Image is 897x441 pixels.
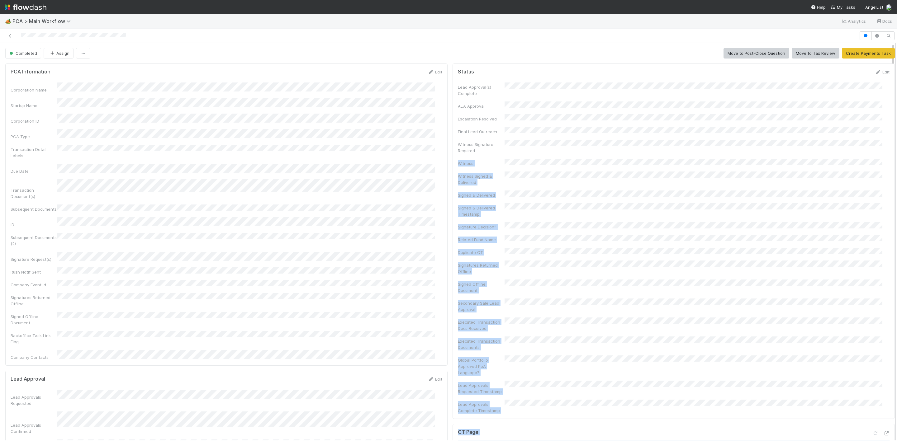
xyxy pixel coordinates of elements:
div: Related Fund Name [458,237,505,243]
div: Transaction Detail Labels [11,146,57,159]
button: Completed [5,48,41,59]
h5: CT Page [458,429,478,435]
h5: Status [458,69,474,75]
h5: PCA Information [11,69,50,75]
div: ALA Approval [458,103,505,109]
a: My Tasks [831,4,855,10]
button: Move to Post-Close Question [724,48,789,59]
a: Docs [876,17,892,25]
div: Subsequent Documents (2) [11,234,57,247]
div: Help [811,4,826,10]
div: Lead Approval(s) Complete [458,84,505,96]
span: Completed [8,51,37,56]
div: Signed & Delivered Timestamp [458,205,505,217]
div: PCA Type [11,134,57,140]
div: Signed Offline Document [458,281,505,293]
a: Edit [875,69,890,74]
a: Analytics [842,17,866,25]
div: Company Contacts [11,354,57,360]
div: Startup Name [11,102,57,109]
div: Lead Approvals Confirmed [11,422,57,434]
div: Final Lead Outreach [458,129,505,135]
div: Rush Notif Sent [11,269,57,275]
div: Lead Approvals Requested Timestamp [458,382,505,395]
div: Signature Request(s) [11,256,57,262]
span: AngelList [865,5,883,10]
div: Global Portfolio Approved PoA Language? [458,357,505,376]
span: My Tasks [831,5,855,10]
div: Lead Approvals Requested [11,394,57,406]
div: Duplicate CT [458,249,505,256]
div: Signature Decision? [458,224,505,230]
div: Witness [458,160,505,167]
span: 🏕️ [5,18,11,24]
img: logo-inverted-e16ddd16eac7371096b0.svg [5,2,46,12]
div: Transaction Document(s) [11,187,57,199]
div: Backoffice Task Link Flag [11,332,57,345]
div: Witness Signed & Delivered [458,173,505,185]
button: Move to Tax Review [792,48,839,59]
div: Witness Signature Required [458,141,505,154]
div: Lead Approvals Complete Timestamp [458,401,505,414]
div: Subsequent Documents [11,206,57,212]
div: Secondary Sale Lead Approval [458,300,505,312]
div: Corporation Name [11,87,57,93]
span: PCA > Main Workflow [12,18,74,24]
a: Edit [428,377,442,382]
div: Signatures Returned Offline [11,294,57,307]
div: Executed Transaction Docs Received [458,319,505,331]
div: Signatures Returned Offline [458,262,505,274]
div: Corporation ID [11,118,57,124]
div: Company Event Id [11,282,57,288]
button: Assign [44,48,74,59]
div: Executed Transaction Documents [458,338,505,350]
div: Signed Offline Document [11,313,57,326]
img: avatar_d7f67417-030a-43ce-a3ce-a315a3ccfd08.png [886,4,892,11]
a: Edit [428,69,442,74]
h5: Lead Approval [11,376,45,382]
div: Signed & Delivered [458,192,505,198]
div: ID [11,222,57,228]
div: Escalation Resolved [458,116,505,122]
div: Due Date [11,168,57,174]
button: Create Payments Task [842,48,895,59]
